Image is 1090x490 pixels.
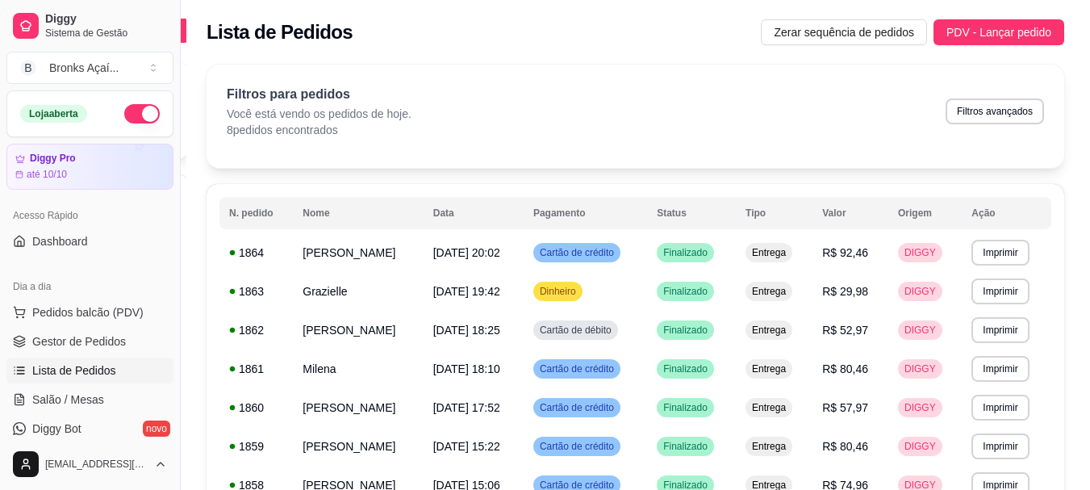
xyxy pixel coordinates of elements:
td: [PERSON_NAME] [293,388,423,427]
span: Finalizado [660,285,711,298]
td: [PERSON_NAME] [293,311,423,350]
span: Salão / Mesas [32,392,104,408]
span: Pedidos balcão (PDV) [32,304,144,320]
span: R$ 57,97 [822,401,868,414]
span: [EMAIL_ADDRESS][DOMAIN_NAME] [45,458,148,471]
td: Milena [293,350,423,388]
span: R$ 29,98 [822,285,868,298]
p: Você está vendo os pedidos de hoje. [227,106,411,122]
span: Cartão de crédito [537,362,617,375]
th: N. pedido [219,197,293,229]
td: [PERSON_NAME] [293,427,423,466]
span: Entrega [749,324,789,337]
div: 1861 [229,361,283,377]
span: DIGGY [901,246,939,259]
span: DIGGY [901,324,939,337]
span: R$ 80,46 [822,440,868,453]
span: R$ 52,97 [822,324,868,337]
td: Grazielle [293,272,423,311]
div: Loja aberta [20,105,87,123]
span: Zerar sequência de pedidos [774,23,914,41]
span: [DATE] 18:25 [433,324,500,337]
div: 1859 [229,438,283,454]
span: Cartão de crédito [537,440,617,453]
span: R$ 80,46 [822,362,868,375]
span: Cartão de crédito [537,246,617,259]
button: Imprimir [971,395,1029,421]
button: Imprimir [971,356,1029,382]
th: Data [424,197,524,229]
span: [DATE] 18:10 [433,362,500,375]
div: Acesso Rápido [6,203,173,228]
span: Diggy [45,12,167,27]
button: Zerar sequência de pedidos [761,19,927,45]
th: Nome [293,197,423,229]
div: 1862 [229,322,283,338]
span: [DATE] 19:42 [433,285,500,298]
div: 1864 [229,245,283,261]
button: Pedidos balcão (PDV) [6,299,173,325]
a: Lista de Pedidos [6,358,173,383]
span: Finalizado [660,362,711,375]
a: Gestor de Pedidos [6,329,173,354]
span: Finalizado [660,401,711,414]
span: Entrega [749,440,789,453]
button: Imprimir [971,317,1029,343]
a: Salão / Mesas [6,387,173,413]
a: DiggySistema de Gestão [6,6,173,45]
span: Finalizado [660,440,711,453]
th: Pagamento [524,197,647,229]
th: Valor [812,197,888,229]
a: Diggy Botnovo [6,416,173,442]
div: Bronks Açaí ... [49,60,119,76]
span: Dashboard [32,233,88,249]
a: Dashboard [6,228,173,254]
button: [EMAIL_ADDRESS][DOMAIN_NAME] [6,445,173,484]
span: DIGGY [901,440,939,453]
p: 8 pedidos encontrados [227,122,411,138]
th: Status [647,197,736,229]
span: Gestor de Pedidos [32,333,126,350]
button: Alterar Status [124,104,160,124]
button: Select a team [6,52,173,84]
th: Origem [888,197,962,229]
span: [DATE] 15:22 [433,440,500,453]
span: R$ 92,46 [822,246,868,259]
div: Dia a dia [6,274,173,299]
span: [DATE] 17:52 [433,401,500,414]
div: 1863 [229,283,283,299]
button: Imprimir [971,240,1029,266]
span: DIGGY [901,401,939,414]
span: Entrega [749,246,789,259]
p: Filtros para pedidos [227,85,411,104]
span: DIGGY [901,362,939,375]
h2: Lista de Pedidos [207,19,353,45]
span: Lista de Pedidos [32,362,116,379]
button: Imprimir [971,433,1029,459]
span: [DATE] 20:02 [433,246,500,259]
th: Ação [962,197,1051,229]
span: Dinheiro [537,285,579,298]
span: DIGGY [901,285,939,298]
span: Finalizado [660,324,711,337]
button: Imprimir [971,279,1029,304]
span: Entrega [749,362,789,375]
span: Cartão de crédito [537,401,617,414]
span: Finalizado [660,246,711,259]
button: Filtros avançados [946,98,1044,124]
div: 1860 [229,400,283,416]
span: B [20,60,36,76]
span: Sistema de Gestão [45,27,167,40]
td: [PERSON_NAME] [293,233,423,272]
span: Entrega [749,401,789,414]
button: PDV - Lançar pedido [933,19,1064,45]
span: Entrega [749,285,789,298]
article: até 10/10 [27,168,67,181]
span: PDV - Lançar pedido [946,23,1051,41]
span: Cartão de débito [537,324,615,337]
span: Diggy Bot [32,421,81,437]
a: Diggy Proaté 10/10 [6,144,173,190]
th: Tipo [736,197,812,229]
article: Diggy Pro [30,153,76,165]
